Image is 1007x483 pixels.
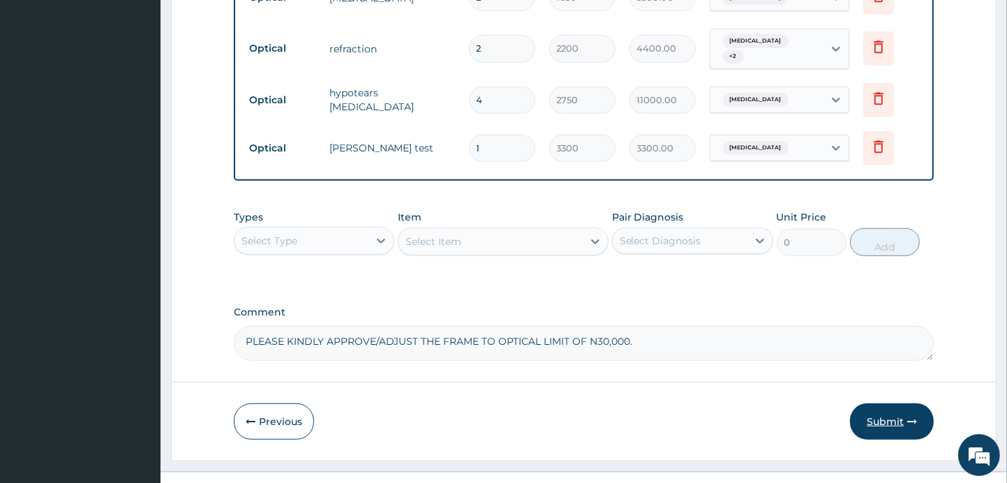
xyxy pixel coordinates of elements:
[322,134,462,162] td: [PERSON_NAME] test
[723,141,789,155] span: [MEDICAL_DATA]
[322,35,462,63] td: refraction
[242,36,322,61] td: Optical
[242,135,322,161] td: Optical
[777,210,827,224] label: Unit Price
[322,79,462,121] td: hypotears [MEDICAL_DATA]
[398,210,422,224] label: Item
[87,333,186,359] div: Chat Now
[850,403,934,440] button: Submit
[241,234,297,248] div: Select Type
[234,306,934,318] label: Comment
[234,211,263,223] label: Types
[850,228,920,256] button: Add
[73,78,234,97] div: Conversation(s)
[612,210,684,224] label: Pair Diagnosis
[723,34,789,48] span: [MEDICAL_DATA]
[620,234,701,248] div: Select Diagnosis
[242,87,322,113] td: Optical
[723,93,789,107] span: [MEDICAL_DATA]
[234,403,314,440] button: Previous
[75,170,198,312] span: No previous conversation
[229,7,262,40] div: Minimize live chat window
[723,50,744,64] span: + 2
